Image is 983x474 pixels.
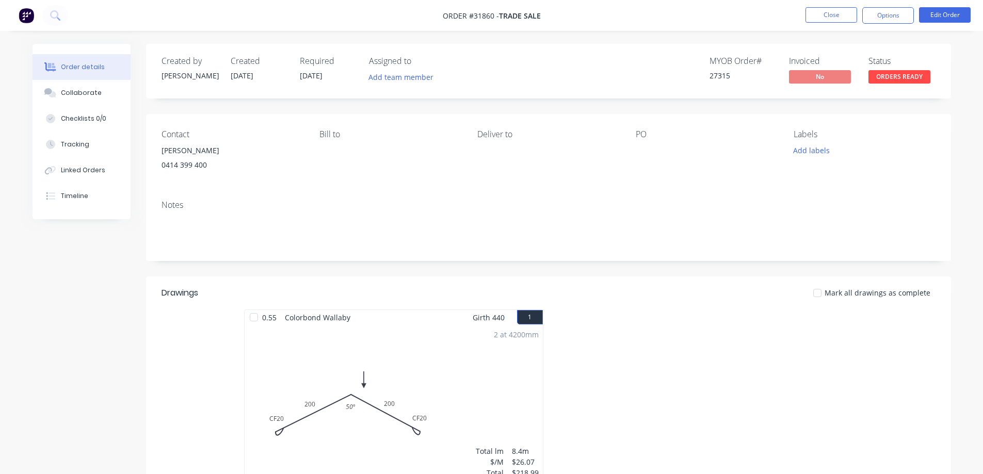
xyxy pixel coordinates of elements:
div: 27315 [710,70,777,81]
div: Order details [61,62,105,72]
div: 8.4m [512,446,539,456]
span: No [789,70,851,83]
button: Add team member [369,70,439,84]
div: PO [636,129,777,139]
span: TRADE SALE [499,11,541,21]
div: Tracking [61,140,89,149]
button: Options [862,7,914,24]
div: 0414 399 400 [162,158,303,172]
div: Created by [162,56,218,66]
div: Labels [794,129,935,139]
div: Notes [162,200,936,210]
div: 2 at 4200mm [494,329,539,340]
div: Checklists 0/0 [61,114,106,123]
button: Close [805,7,857,23]
button: Tracking [33,132,131,157]
div: Assigned to [369,56,472,66]
button: Collaborate [33,80,131,106]
div: $26.07 [512,456,539,467]
div: [PERSON_NAME] [162,143,303,158]
div: Drawings [162,287,198,299]
button: ORDERS READY [868,70,930,86]
button: Linked Orders [33,157,131,183]
span: 0.55 [258,310,281,325]
span: Colorbond Wallaby [281,310,354,325]
span: [DATE] [300,71,323,80]
button: Order details [33,54,131,80]
span: ORDERS READY [868,70,930,83]
div: Contact [162,129,303,139]
span: [DATE] [231,71,253,80]
div: Deliver to [477,129,619,139]
span: Order #31860 - [443,11,499,21]
div: Collaborate [61,88,102,97]
div: $/M [476,456,504,467]
img: Factory [19,8,34,23]
div: Required [300,56,357,66]
button: Checklists 0/0 [33,106,131,132]
div: Timeline [61,191,88,201]
button: 1 [517,310,543,324]
div: [PERSON_NAME]0414 399 400 [162,143,303,176]
div: Bill to [319,129,461,139]
button: Add labels [788,143,835,157]
div: Invoiced [789,56,856,66]
button: Edit Order [919,7,971,23]
div: Total lm [476,446,504,456]
div: [PERSON_NAME] [162,70,218,81]
div: Status [868,56,936,66]
span: Girth 440 [473,310,505,325]
button: Add team member [363,70,439,84]
div: Linked Orders [61,166,105,175]
span: Mark all drawings as complete [825,287,930,298]
div: MYOB Order # [710,56,777,66]
div: Created [231,56,287,66]
button: Timeline [33,183,131,209]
